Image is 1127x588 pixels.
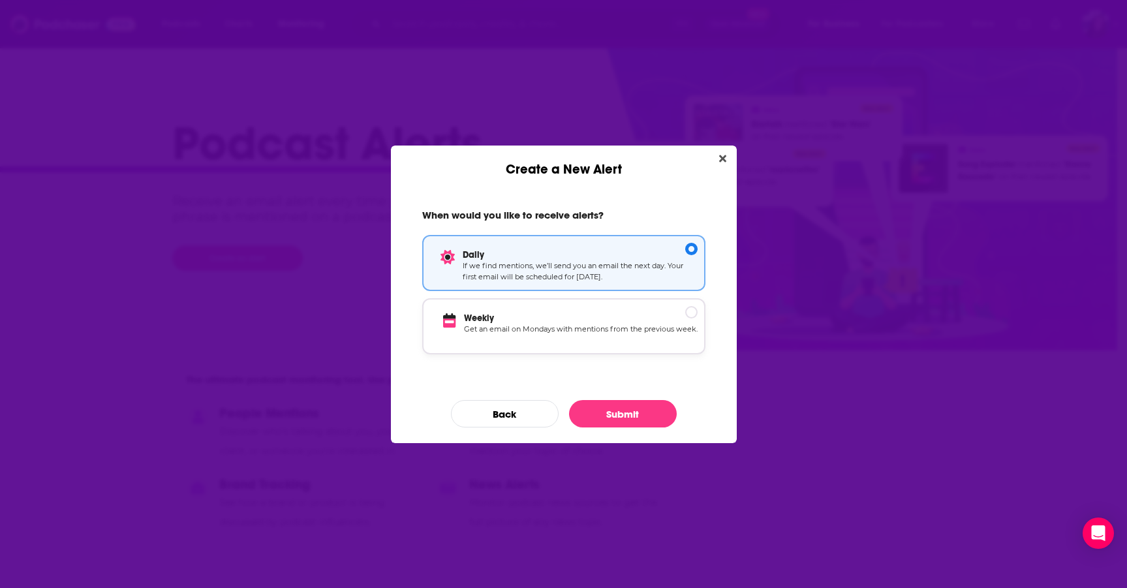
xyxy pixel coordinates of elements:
p: Daily [463,249,698,260]
button: Back [451,400,559,427]
p: Weekly [464,313,698,324]
div: Create a New Alert [391,146,737,178]
p: Get an email on Mondays with mentions from the previous week. [464,324,698,347]
h2: When would you like to receive alerts? [422,209,705,227]
p: If we find mentions, we’ll send you an email the next day. Your first email will be scheduled for... [463,260,698,283]
button: Submit [569,400,677,427]
button: Close [714,151,732,167]
div: Open Intercom Messenger [1083,518,1114,549]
